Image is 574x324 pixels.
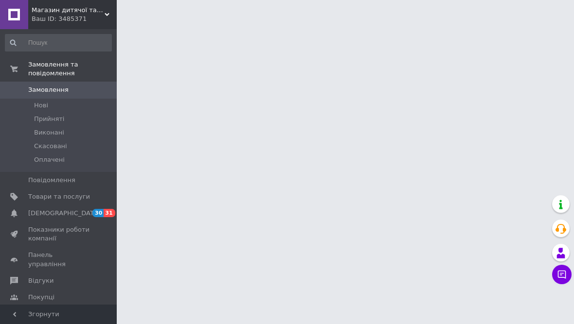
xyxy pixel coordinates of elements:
[104,209,115,217] span: 31
[28,276,54,285] span: Відгуки
[5,34,112,51] input: Пошук
[552,265,572,284] button: Чат з покупцем
[34,142,67,151] span: Скасовані
[28,85,69,94] span: Замовлення
[92,209,104,217] span: 30
[34,128,64,137] span: Виконані
[28,192,90,201] span: Товари та послуги
[32,6,105,15] span: Магазин дитячої та дорослої білизни "Носоч`ОК"
[28,225,90,243] span: Показники роботи компанії
[34,115,64,123] span: Прийняті
[28,209,100,218] span: [DEMOGRAPHIC_DATA]
[28,176,75,185] span: Повідомлення
[34,155,65,164] span: Оплачені
[28,251,90,268] span: Панель управління
[32,15,117,23] div: Ваш ID: 3485371
[28,293,54,302] span: Покупці
[28,60,117,78] span: Замовлення та повідомлення
[34,101,48,110] span: Нові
